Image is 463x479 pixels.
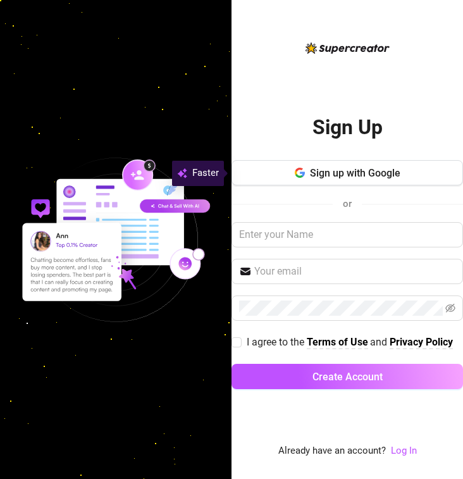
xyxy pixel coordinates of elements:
button: Create Account [231,364,463,389]
h2: Sign Up [312,115,383,140]
strong: Privacy Policy [390,336,453,348]
span: Faster [192,166,219,181]
a: Log In [391,444,417,459]
img: svg%3e [177,166,187,181]
span: Sign up with Google [310,167,400,179]
input: Your email [254,264,455,279]
input: Enter your Name [231,222,463,247]
span: I agree to the [247,336,307,348]
button: Sign up with Google [231,160,463,185]
span: and [370,336,390,348]
img: logo-BBDzfeDw.svg [306,42,390,54]
span: Already have an account? [278,444,386,459]
span: eye-invisible [445,303,455,313]
a: Terms of Use [307,336,368,349]
span: Create Account [312,371,383,383]
span: or [343,198,352,209]
a: Privacy Policy [390,336,453,349]
a: Log In [391,445,417,456]
strong: Terms of Use [307,336,368,348]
